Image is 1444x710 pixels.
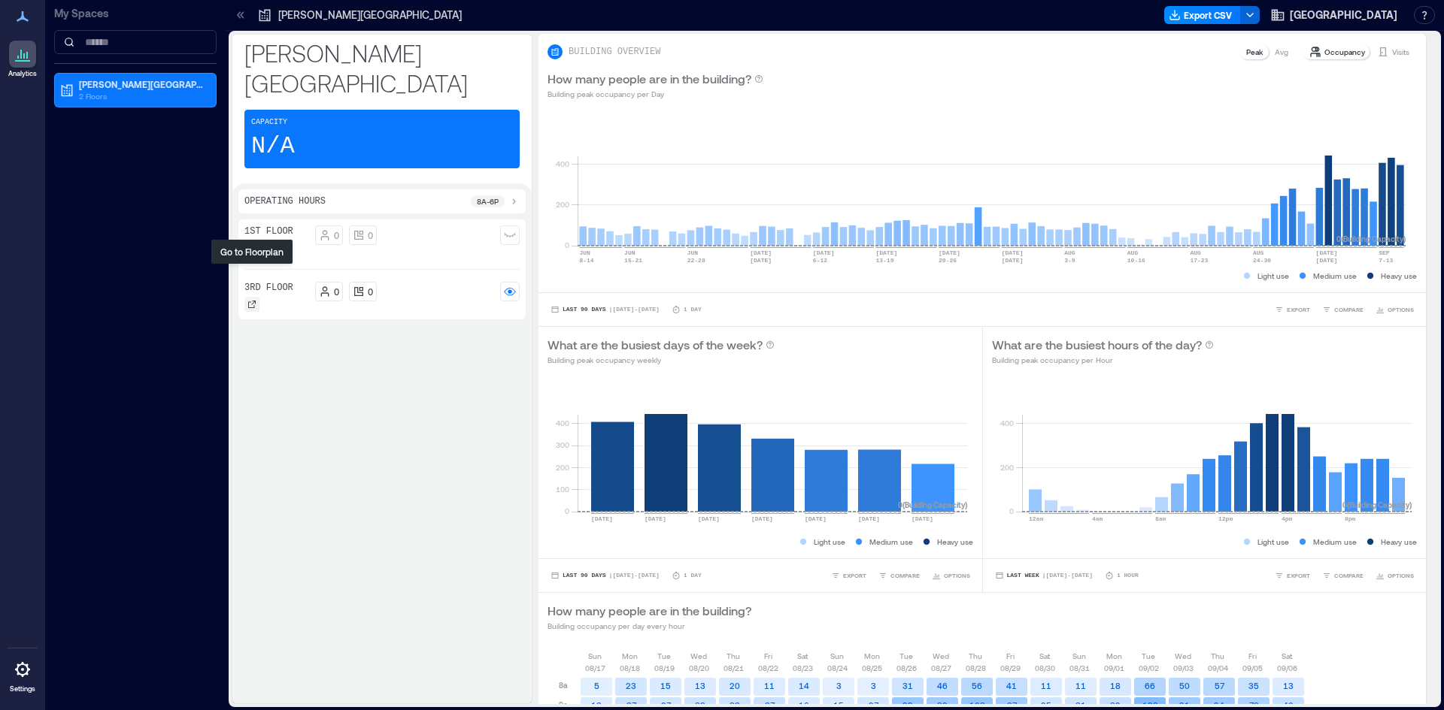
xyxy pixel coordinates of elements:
text: [DATE] [1002,249,1024,256]
p: 1st Floor [244,225,293,237]
text: 31 [1075,700,1086,710]
text: 40 [1283,700,1294,710]
text: 3-9 [1064,257,1075,264]
p: What are the busiest hours of the day? [992,336,1202,354]
text: [DATE] [875,249,897,256]
p: Heavy use [1381,270,1417,282]
p: Fri [764,650,772,662]
p: Tue [1142,650,1155,662]
p: Mon [864,650,880,662]
p: 08/19 [654,662,675,674]
text: 13 [591,700,602,710]
p: [PERSON_NAME][GEOGRAPHIC_DATA] [278,8,462,23]
button: COMPARE [875,568,923,583]
text: 87 [1007,700,1018,710]
text: [DATE] [1316,249,1338,256]
text: [DATE] [645,515,666,522]
tspan: 200 [556,200,569,209]
text: 31 [902,681,913,690]
p: Occupancy [1324,46,1365,58]
p: 1 Day [684,571,702,580]
button: OPTIONS [929,568,973,583]
p: BUILDING OVERVIEW [569,46,660,58]
span: [GEOGRAPHIC_DATA] [1290,8,1397,23]
text: 33 [730,700,740,710]
text: [DATE] [698,515,720,522]
p: Building peak occupancy per Day [548,88,763,100]
text: 20 [730,681,740,690]
p: Building peak occupancy per Hour [992,354,1214,366]
text: JUN [624,249,636,256]
text: SEP [1379,249,1390,256]
tspan: 0 [565,506,569,515]
tspan: 300 [556,440,569,449]
button: COMPARE [1319,302,1367,317]
p: Sat [797,650,808,662]
span: EXPORT [1287,305,1310,314]
p: Capacity [251,116,287,128]
text: 99 [902,700,913,710]
p: Building peak occupancy weekly [548,354,775,366]
a: Analytics [4,36,41,83]
p: Sat [1039,650,1050,662]
p: 08/17 [585,662,605,674]
text: 39 [1110,700,1121,710]
p: My Spaces [54,6,217,21]
span: COMPARE [1334,571,1364,580]
text: 23 [626,681,636,690]
p: Light use [1257,270,1289,282]
p: 09/01 [1104,662,1124,674]
text: [DATE] [750,257,772,264]
p: 0 [368,229,373,241]
text: 56 [972,681,982,690]
p: 08/21 [724,662,744,674]
tspan: 0 [1009,506,1013,515]
text: 13 [695,681,705,690]
button: Export CSV [1164,6,1241,24]
p: 08/27 [931,662,951,674]
text: AUG [1253,249,1264,256]
p: Thu [1211,650,1224,662]
span: OPTIONS [944,571,970,580]
p: Avg [1275,46,1288,58]
text: 15 [660,681,671,690]
p: Wed [1175,650,1191,662]
p: Medium use [1313,536,1357,548]
p: Sun [1072,650,1086,662]
text: 25 [1041,700,1051,710]
p: 2 Floors [79,90,205,102]
p: Light use [1257,536,1289,548]
text: 57 [1215,681,1225,690]
p: 08/22 [758,662,778,674]
p: 09/05 [1242,662,1263,674]
text: AUG [1127,249,1139,256]
p: Thu [727,650,740,662]
a: Settings [5,651,41,698]
text: 128 [1142,700,1158,710]
span: COMPARE [890,571,920,580]
text: 46 [937,681,948,690]
text: 15-21 [624,257,642,264]
span: EXPORT [1287,571,1310,580]
p: Fri [1006,650,1015,662]
p: Settings [10,684,35,693]
tspan: 200 [1000,463,1013,472]
text: 94 [1214,700,1224,710]
p: Tue [657,650,671,662]
button: OPTIONS [1373,302,1417,317]
text: 11 [1075,681,1086,690]
p: 08/25 [862,662,882,674]
span: OPTIONS [1388,571,1414,580]
text: 33 [695,700,705,710]
p: 8a [559,679,568,691]
p: Heavy use [1381,536,1417,548]
text: 8-14 [579,257,593,264]
p: Sun [830,650,844,662]
text: 50 [1179,681,1190,690]
text: [DATE] [1316,257,1338,264]
p: How many people are in the building? [548,602,751,620]
p: Peak [1246,46,1263,58]
text: 17-23 [1190,257,1208,264]
p: What are the busiest days of the week? [548,336,763,354]
text: 66 [1145,681,1155,690]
